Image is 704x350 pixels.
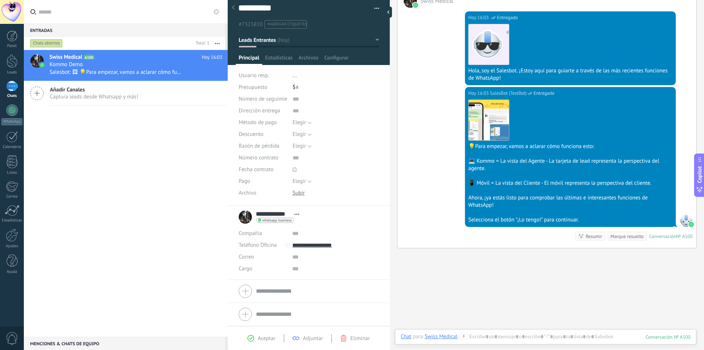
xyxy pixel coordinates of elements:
[40,62,45,68] img: icon
[468,14,490,21] div: Hoy 16:03
[413,3,418,8] img: waba.svg
[468,143,672,150] div: 💡Para empezar, vamos a aclarar cómo funciona esto:
[468,216,672,224] div: Selecciona el botón "¡Lo tengo!" para continuar.
[239,178,250,184] span: Pago
[293,82,379,93] div: $
[293,131,306,138] span: Elegir
[385,7,392,18] div: Ocultar
[458,333,459,340] span: :
[239,140,287,152] div: Razón de pérdida
[1,70,23,75] div: Leads
[265,54,293,65] span: Estadísticas
[676,233,693,239] div: № A100
[24,50,228,81] a: avatariconSwiss MedicalA100Hoy 16:03Kommo DemoSalesbot: 🖼 💡Para empezar, vamos a aclarar cómo fun...
[239,84,267,91] span: Presupuesto
[84,55,94,59] span: A100
[679,214,693,227] span: SalesBot
[239,164,287,176] div: Fecha contrato
[293,119,306,126] span: Elegir
[468,194,672,209] div: Ahora, ¡ya estás listo para comprobar las últimas e interesantes funciones de WhatsApp!
[468,180,672,187] div: 📱 Móvil = La vista del Cliente - El móvil representa la perspectiva del cliente.
[239,54,259,65] span: Principal
[1,270,23,274] div: Ayuda
[239,187,287,199] div: Archivo
[586,233,602,240] div: Resumir
[610,233,643,240] div: Marque resuelto
[239,228,287,239] div: Compañía
[689,222,694,227] img: waba.svg
[293,142,306,149] span: Elegir
[239,251,254,263] button: Correo
[468,67,672,82] div: Hola, soy el Salesbot. ¡Estoy aquí para guiarte a través de las más recientes funciones de WhatsApp!
[293,72,297,79] span: ...
[239,21,263,28] span: #7323810
[24,337,225,350] div: Menciones & Chats de equipo
[239,176,287,187] div: Pago
[469,24,509,65] img: 183.png
[293,129,312,140] button: Elegir
[293,176,312,187] button: Elegir
[649,233,676,239] div: Conversación
[267,22,307,27] span: #agregar etiquetas
[24,24,225,37] div: Entradas
[239,266,252,271] span: Cargo
[239,253,254,260] span: Correo
[49,69,182,76] span: Salesbot: 🖼 💡Para empezar, vamos a aclarar cómo funciona esto: 💻 Kommo = La vista del Agente - La...
[202,54,222,61] span: Hoy 16:03
[1,218,23,223] div: Estadísticas
[1,244,23,249] div: Ajustes
[49,61,83,68] span: Kommo Demo
[239,108,280,113] span: Dirección entrega
[50,86,138,93] span: Añadir Canales
[469,100,509,140] img: 2496d968-88c3-4bf2-9a15-f43631191695
[239,152,287,164] div: Número contrato
[239,143,279,149] span: Razón de pérdida
[239,117,287,129] div: Método de pago
[239,70,287,82] div: Usuario resp.
[239,167,274,172] span: Fecha contrato
[239,242,277,249] span: Teléfono Oficina
[1,44,23,48] div: Panel
[646,334,690,340] div: 100
[239,72,269,79] span: Usuario resp.
[303,335,323,342] span: Adjuntar
[239,129,287,140] div: Descuento
[468,158,672,172] div: 💻 Kommo = La vista del Agente - La tarjeta de lead representa la perspectiva del agente.
[30,39,63,48] div: Chats abiertos
[533,90,554,97] span: Entregado
[468,90,490,97] div: Hoy 16:03
[293,117,312,129] button: Elegir
[239,93,287,105] div: Número de seguimiento
[239,131,263,137] span: Descuento
[324,54,348,65] span: Configurar
[1,170,23,175] div: Listas
[497,14,518,21] span: Entregado
[425,333,458,340] div: Swiss Medical
[239,82,287,93] div: Presupuesto
[239,239,277,251] button: Teléfono Oficina
[293,178,306,185] span: Elegir
[1,145,23,149] div: Calendario
[239,96,295,102] span: Número de seguimiento
[50,93,138,100] span: Captura leads desde Whatsapp y más!
[490,90,527,97] span: SalesBot (TestBot)
[298,54,318,65] span: Archivos
[239,263,287,275] div: Cargo
[1,118,22,125] div: WhatsApp
[351,335,370,342] span: Eliminar
[258,335,275,342] span: Aceptar
[49,54,82,61] span: Swiss Medical
[1,194,23,199] div: Correo
[1,94,23,98] div: Chats
[696,166,703,183] span: Copilot
[239,120,277,125] span: Método de pago
[239,190,256,196] span: Archivo
[239,105,287,117] div: Dirección entrega
[193,40,209,47] div: Total: 1
[262,219,291,222] span: whatsapp business
[413,333,423,340] span: para
[209,37,225,50] button: Más
[239,155,278,160] span: Número contrato
[293,140,312,152] button: Elegir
